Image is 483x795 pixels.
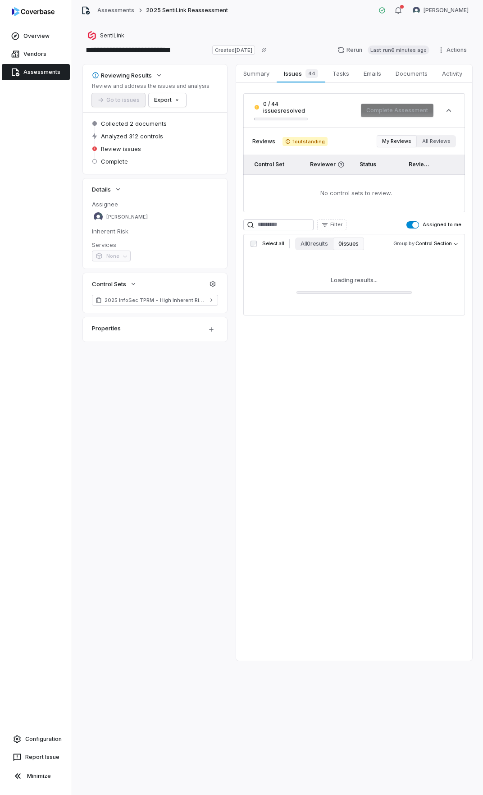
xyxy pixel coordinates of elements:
span: Reviews [252,138,275,145]
span: Summary [240,68,273,79]
input: Select all [251,241,257,247]
span: Activity [438,68,466,79]
button: RerunLast run6 minutes ago [332,43,435,57]
span: Review Text [409,161,442,168]
span: Analyzed 312 controls [101,132,163,140]
button: Assigned to me [406,221,419,228]
button: My Reviews [377,135,417,147]
span: Tasks [329,68,353,79]
button: Actions [435,43,472,57]
div: Review filter [377,135,456,147]
span: Review issues [101,145,141,153]
img: logo-D7KZi-bG.svg [12,7,55,16]
a: Configuration [4,731,68,747]
span: Collected 2 documents [101,119,167,128]
button: All 0 results [295,238,333,250]
span: Documents [392,68,431,79]
a: Assessments [2,64,70,80]
span: 2025 SentiLink Reassessment [146,7,228,14]
a: Vendors [2,46,70,62]
button: 0 issues [333,238,364,250]
button: Details [89,181,124,197]
dt: Assignee [92,200,218,208]
span: Status [360,161,376,168]
p: Review and address the issues and analysis [92,82,210,90]
button: Report Issue [4,749,68,765]
label: Assigned to me [406,221,461,228]
div: Reviewing Results [92,71,152,79]
span: 2025 InfoSec TPRM - High Inherent Risk (TruSight Supported) [105,297,205,304]
span: [PERSON_NAME] [106,214,148,220]
span: Created [DATE] [212,46,255,55]
dt: Inherent Risk [92,227,218,235]
button: Reviewing Results [89,67,165,83]
span: Complete [101,157,128,165]
span: [PERSON_NAME] [424,7,469,14]
img: Jason Boland avatar [94,212,103,221]
dt: Services [92,241,218,249]
span: Control Sets [92,280,126,288]
button: Copy link [256,42,272,58]
span: 1 outstanding [283,137,328,146]
td: No control sets to review. [243,174,465,212]
a: 2025 InfoSec TPRM - High Inherent Risk (TruSight Supported) [92,295,218,306]
button: Control Sets [89,276,140,292]
button: https://sentilink.com/SentiLink [85,27,127,44]
a: Assessments [97,7,134,14]
img: Ryan Jenkins avatar [413,7,420,14]
button: Filter [317,219,346,230]
button: Export [149,93,186,107]
span: Control Set [254,161,284,168]
span: Last run 6 minutes ago [368,46,429,55]
span: 44 [305,69,318,78]
button: All Reviews [417,135,456,147]
span: Reviewer [310,161,345,168]
button: Minimize [4,767,68,785]
a: Overview [2,28,70,44]
span: SentiLink [100,32,124,39]
span: Select all [262,240,284,247]
span: Group by [393,240,415,247]
span: Filter [330,221,342,228]
span: Issues [280,67,321,80]
span: Emails [360,68,385,79]
span: Details [92,185,111,193]
button: Ryan Jenkins avatar[PERSON_NAME] [407,4,474,17]
div: Loading results... [331,276,378,284]
span: 0 / 44 issues resolved [263,101,307,114]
